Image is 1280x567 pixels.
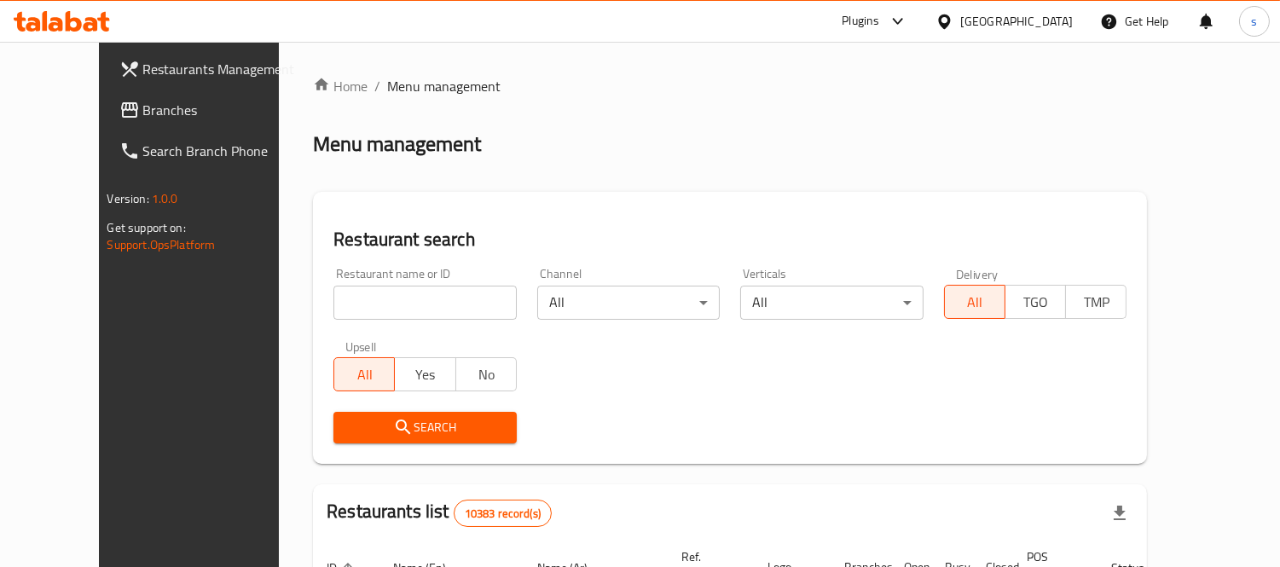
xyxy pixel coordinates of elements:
span: Yes [402,362,449,387]
span: s [1251,12,1257,31]
span: No [463,362,510,387]
a: Search Branch Phone [106,130,313,171]
a: Support.OpsPlatform [107,234,216,256]
input: Search for restaurant name or ID.. [333,286,517,320]
div: Plugins [842,11,879,32]
button: TGO [1005,285,1066,319]
a: Branches [106,90,313,130]
button: Search [333,412,517,443]
div: [GEOGRAPHIC_DATA] [960,12,1073,31]
span: Search [347,417,503,438]
h2: Menu management [313,130,481,158]
a: Restaurants Management [106,49,313,90]
label: Delivery [956,268,999,280]
span: Menu management [387,76,501,96]
span: TGO [1012,290,1059,315]
h2: Restaurants list [327,499,552,527]
span: Get support on: [107,217,186,239]
div: All [740,286,924,320]
span: TMP [1073,290,1120,315]
span: All [341,362,388,387]
span: Search Branch Phone [143,141,299,161]
span: Branches [143,100,299,120]
button: All [333,357,395,391]
li: / [374,76,380,96]
a: Home [313,76,368,96]
label: Upsell [345,340,377,352]
span: Restaurants Management [143,59,299,79]
button: All [944,285,1005,319]
nav: breadcrumb [313,76,1147,96]
span: Version: [107,188,149,210]
button: TMP [1065,285,1127,319]
span: 1.0.0 [152,188,178,210]
div: Export file [1099,493,1140,534]
div: Total records count [454,500,552,527]
button: No [455,357,517,391]
h2: Restaurant search [333,227,1127,252]
span: 10383 record(s) [455,506,551,522]
span: All [952,290,999,315]
button: Yes [394,357,455,391]
div: All [537,286,721,320]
